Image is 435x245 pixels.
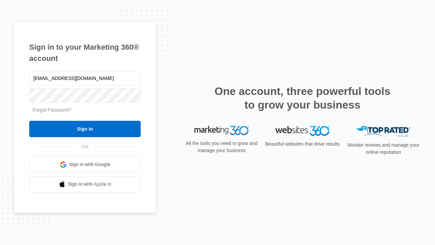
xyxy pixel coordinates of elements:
[356,126,411,137] img: Top Rated Local
[77,143,93,150] span: OR
[33,107,71,113] a: Forgot Password?
[194,126,249,135] img: Marketing 360
[264,141,341,148] p: Beautiful websites that drive results
[345,142,421,156] p: Monitor reviews and manage your online reputation
[29,176,141,193] a: Sign in with Apple Id
[29,121,141,137] input: Sign In
[275,126,330,136] img: Websites 360
[212,84,393,112] h2: One account, three powerful tools to grow your business
[184,140,260,154] p: All the tools you need to grow and manage your business
[69,161,110,168] span: Sign in with Google
[29,157,141,173] a: Sign in with Google
[29,71,141,85] input: Email
[68,181,111,188] span: Sign in with Apple Id
[29,42,141,64] h1: Sign in to your Marketing 360® account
